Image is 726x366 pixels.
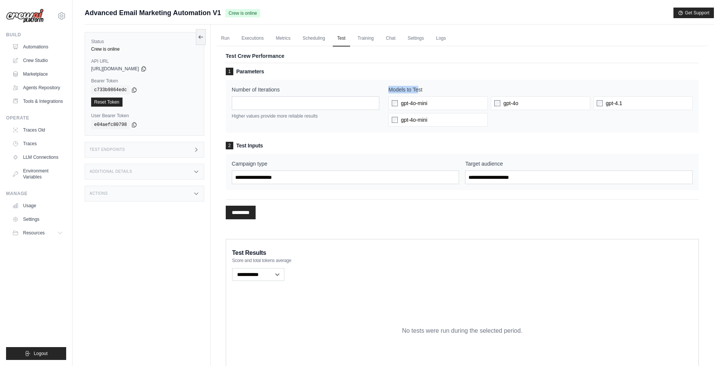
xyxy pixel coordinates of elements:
a: Chat [382,31,400,47]
a: Executions [237,31,268,47]
span: Logout [34,350,48,357]
a: Agents Repository [9,82,66,94]
div: Manage [6,191,66,197]
span: 1 [226,68,233,75]
h3: Test Endpoints [90,147,125,152]
a: Tools & Integrations [9,95,66,107]
h3: Actions [90,191,108,196]
span: gpt-4o [503,99,518,107]
h3: Parameters [226,68,699,75]
span: Test Results [232,248,266,257]
img: Logo [6,9,44,23]
span: gpt-4o-mini [401,116,427,124]
span: Crew is online [225,9,260,17]
div: Build [6,32,66,38]
a: Run [217,31,234,47]
a: Crew Studio [9,54,66,67]
label: Target audience [465,160,693,167]
a: Scheduling [298,31,329,47]
h3: Additional Details [90,169,132,174]
span: gpt-4o-mini [401,99,427,107]
input: gpt-4o-mini [392,100,398,106]
input: gpt-4.1 [597,100,603,106]
label: Campaign type [232,160,459,167]
a: LLM Connections [9,151,66,163]
input: gpt-4o-mini [392,117,398,123]
button: Resources [9,227,66,239]
p: Test Crew Performance [226,52,699,60]
label: Bearer Token [91,78,198,84]
button: Get Support [673,8,714,18]
label: Models to Test [388,86,693,93]
span: [URL][DOMAIN_NAME] [91,66,139,72]
a: Settings [403,31,428,47]
code: c733b9864edc [91,85,130,95]
label: Number of Iterations [232,86,379,93]
a: Marketplace [9,68,66,80]
p: Higher values provide more reliable results [232,113,379,119]
label: User Bearer Token [91,113,198,119]
a: Usage [9,200,66,212]
div: Crew is online [91,46,198,52]
a: Logs [431,31,450,47]
a: Traces Old [9,124,66,136]
div: Operate [6,115,66,121]
a: Test [333,31,350,47]
span: Advanced Email Marketing Automation V1 [85,8,221,18]
code: e04aefc80798 [91,120,130,129]
span: 2 [226,142,233,149]
h3: Test Inputs [226,142,699,149]
a: Environment Variables [9,165,66,183]
input: gpt-4o [494,100,500,106]
a: Automations [9,41,66,53]
p: No tests were run during the selected period. [402,326,522,335]
a: Reset Token [91,98,123,107]
label: Status [91,39,198,45]
label: API URL [91,58,198,64]
span: Resources [23,230,45,236]
a: Metrics [271,31,295,47]
a: Settings [9,213,66,225]
span: Score and total tokens average [232,257,292,264]
button: Logout [6,347,66,360]
span: gpt-4.1 [606,99,622,107]
a: Traces [9,138,66,150]
a: Training [353,31,379,47]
